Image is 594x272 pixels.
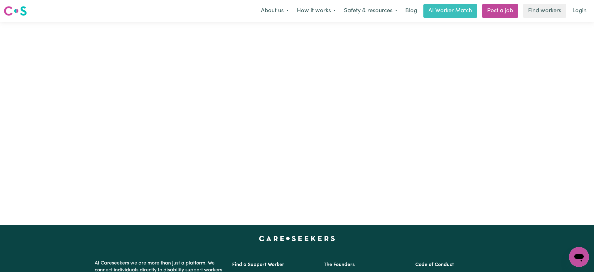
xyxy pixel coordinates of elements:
a: Post a job [482,4,518,18]
iframe: Button to launch messaging window [569,247,589,267]
a: Find workers [523,4,566,18]
a: The Founders [324,262,355,267]
button: How it works [293,4,340,18]
a: Blog [402,4,421,18]
button: About us [257,4,293,18]
a: Login [569,4,590,18]
a: Careseekers home page [259,236,335,241]
a: Code of Conduct [415,262,454,267]
a: Careseekers logo [4,4,27,18]
img: Careseekers logo [4,5,27,17]
a: Find a Support Worker [232,262,284,267]
button: Safety & resources [340,4,402,18]
a: AI Worker Match [423,4,477,18]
